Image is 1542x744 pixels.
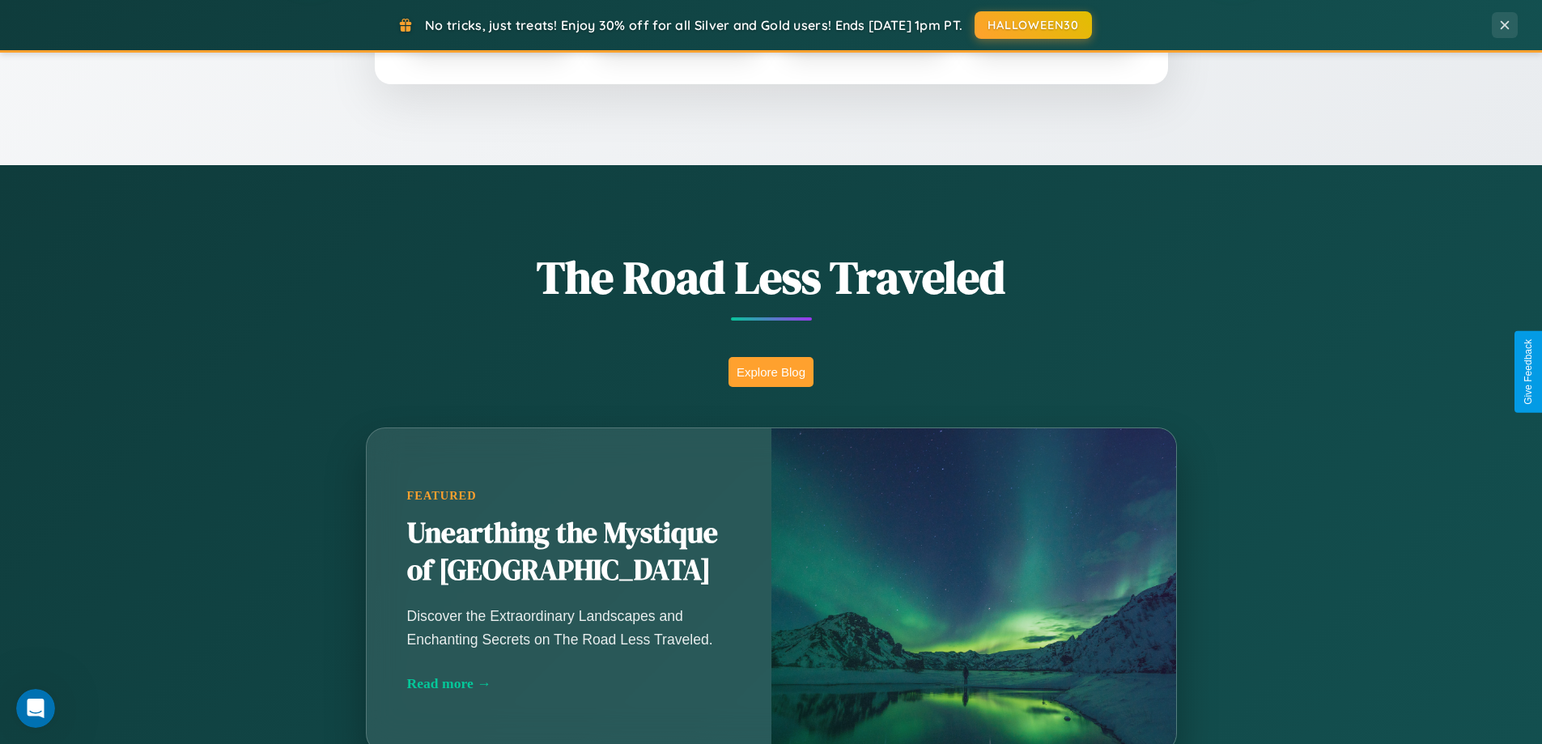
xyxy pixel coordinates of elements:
div: Featured [407,489,731,503]
div: Give Feedback [1523,339,1534,405]
span: No tricks, just treats! Enjoy 30% off for all Silver and Gold users! Ends [DATE] 1pm PT. [425,17,962,33]
button: HALLOWEEN30 [975,11,1092,39]
iframe: Intercom live chat [16,689,55,728]
button: Explore Blog [729,357,813,387]
p: Discover the Extraordinary Landscapes and Enchanting Secrets on The Road Less Traveled. [407,605,731,650]
div: Read more → [407,675,731,692]
h1: The Road Less Traveled [286,246,1257,308]
h2: Unearthing the Mystique of [GEOGRAPHIC_DATA] [407,515,731,589]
